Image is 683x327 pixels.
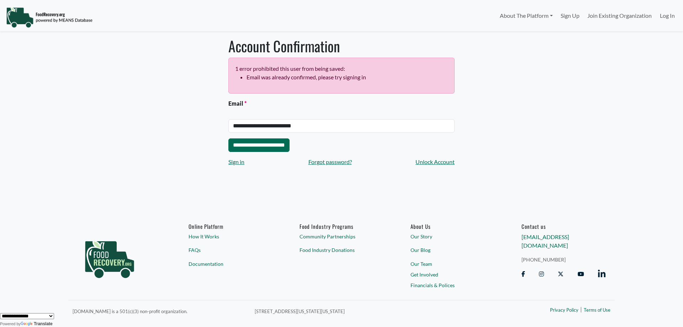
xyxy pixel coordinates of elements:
[521,233,569,249] a: [EMAIL_ADDRESS][DOMAIN_NAME]
[411,223,494,230] a: About Us
[228,58,455,94] div: 1 error prohibited this user from being saved:
[78,223,142,291] img: food_recovery_green_logo-76242d7a27de7ed26b67be613a865d9c9037ba317089b267e0515145e5e51427.png
[411,246,494,254] a: Our Blog
[228,37,455,54] h1: Account Confirmation
[228,158,244,166] a: Sign in
[411,233,494,240] a: Our Story
[411,271,494,278] a: Get Involved
[496,9,556,23] a: About The Platform
[583,9,656,23] a: Join Existing Organization
[255,307,474,315] p: [STREET_ADDRESS][US_STATE][US_STATE]
[308,158,352,166] a: Forgot password?
[411,281,494,289] a: Financials & Polices
[247,73,448,81] li: Email was already confirmed, please try signing in
[6,7,92,28] img: NavigationLogo_FoodRecovery-91c16205cd0af1ed486a0f1a7774a6544ea792ac00100771e7dd3ec7c0e58e41.png
[521,223,605,230] h6: Contact us
[300,233,383,240] a: Community Partnerships
[584,307,610,314] a: Terms of Use
[656,9,679,23] a: Log In
[189,260,272,268] a: Documentation
[300,223,383,230] h6: Food Industry Programs
[21,321,53,326] a: Translate
[300,246,383,254] a: Food Industry Donations
[189,246,272,254] a: FAQs
[411,260,494,268] a: Our Team
[550,307,578,314] a: Privacy Policy
[21,322,34,327] img: Google Translate
[557,9,583,23] a: Sign Up
[189,233,272,240] a: How It Works
[228,99,247,108] label: Email
[415,158,455,166] a: Unlock Account
[521,256,605,263] a: [PHONE_NUMBER]
[189,223,272,230] h6: Online Platform
[580,305,582,313] span: |
[73,307,246,315] p: [DOMAIN_NAME] is a 501(c)(3) non-profit organization.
